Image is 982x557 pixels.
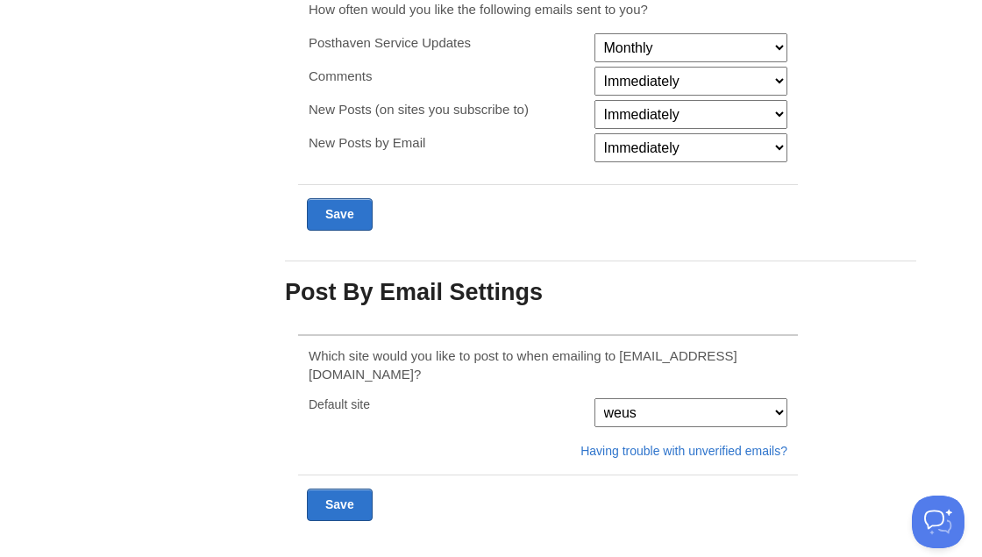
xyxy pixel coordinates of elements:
[307,198,373,231] input: Save
[309,100,583,118] p: New Posts (on sites you subscribe to)
[285,280,916,306] h3: Post By Email Settings
[912,496,964,548] iframe: Help Scout Beacon - Open
[303,398,588,411] div: Default site
[309,67,583,85] p: Comments
[580,444,787,458] a: Having trouble with unverified emails?
[309,346,787,383] p: Which site would you like to post to when emailing to [EMAIL_ADDRESS][DOMAIN_NAME]?
[307,489,373,521] input: Save
[309,33,583,52] p: Posthaven Service Updates
[309,133,583,152] p: New Posts by Email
